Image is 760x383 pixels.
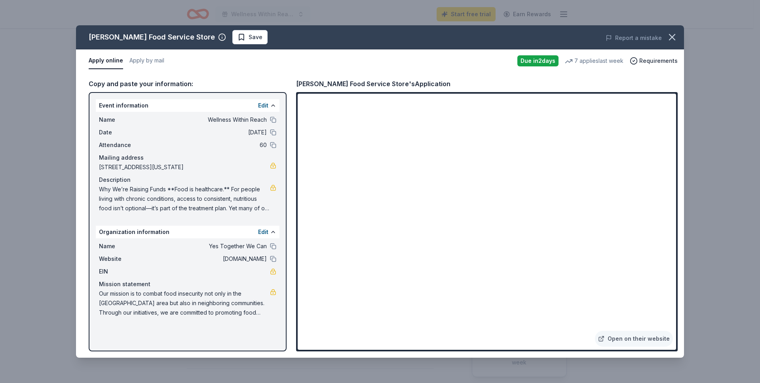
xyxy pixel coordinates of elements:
[99,140,152,150] span: Attendance
[99,267,152,276] span: EIN
[296,79,450,89] div: [PERSON_NAME] Food Service Store's Application
[99,115,152,125] span: Name
[249,32,262,42] span: Save
[258,101,268,110] button: Edit
[96,99,279,112] div: Event information
[99,128,152,137] span: Date
[99,153,276,162] div: Mailing address
[99,254,152,264] span: Website
[232,30,268,44] button: Save
[565,56,623,66] div: 7 applies last week
[152,115,267,125] span: Wellness Within Reach
[89,79,287,89] div: Copy and paste your information:
[96,226,279,238] div: Organization information
[639,56,678,66] span: Requirements
[595,331,673,347] a: Open on their website
[99,289,270,317] span: Our mission is to combat food insecurity not only in the [GEOGRAPHIC_DATA] area but also in neigh...
[99,279,276,289] div: Mission statement
[152,128,267,137] span: [DATE]
[129,53,164,69] button: Apply by mail
[517,55,559,66] div: Due in 2 days
[258,227,268,237] button: Edit
[152,241,267,251] span: Yes Together We Can
[99,175,276,185] div: Description
[630,56,678,66] button: Requirements
[99,162,270,172] span: [STREET_ADDRESS][US_STATE]
[89,31,215,43] div: [PERSON_NAME] Food Service Store
[99,241,152,251] span: Name
[89,53,123,69] button: Apply online
[99,185,270,213] span: Why We’re Raising Funds **Food is healthcare.** For people living with chronic conditions, access...
[606,33,662,43] button: Report a mistake
[152,140,267,150] span: 60
[152,254,267,264] span: [DOMAIN_NAME]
